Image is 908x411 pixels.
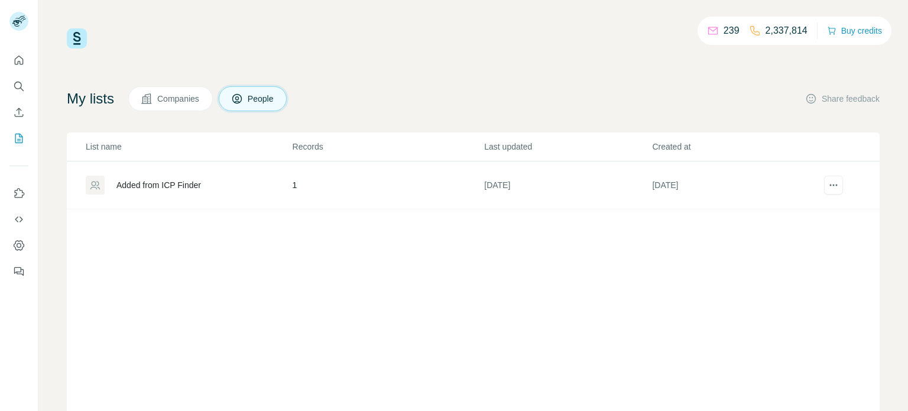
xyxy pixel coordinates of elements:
[248,93,275,105] span: People
[9,209,28,230] button: Use Surfe API
[67,28,87,48] img: Surfe Logo
[292,161,484,209] td: 1
[157,93,200,105] span: Companies
[9,128,28,149] button: My lists
[116,179,201,191] div: Added from ICP Finder
[651,161,819,209] td: [DATE]
[9,183,28,204] button: Use Surfe on LinkedIn
[86,141,291,153] p: List name
[484,161,651,209] td: [DATE]
[724,24,740,38] p: 239
[484,141,651,153] p: Last updated
[9,261,28,282] button: Feedback
[9,76,28,97] button: Search
[9,102,28,123] button: Enrich CSV
[824,176,843,195] button: actions
[293,141,484,153] p: Records
[827,22,882,39] button: Buy credits
[67,89,114,108] h4: My lists
[652,141,819,153] p: Created at
[805,93,880,105] button: Share feedback
[766,24,808,38] p: 2,337,814
[9,50,28,71] button: Quick start
[9,235,28,256] button: Dashboard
